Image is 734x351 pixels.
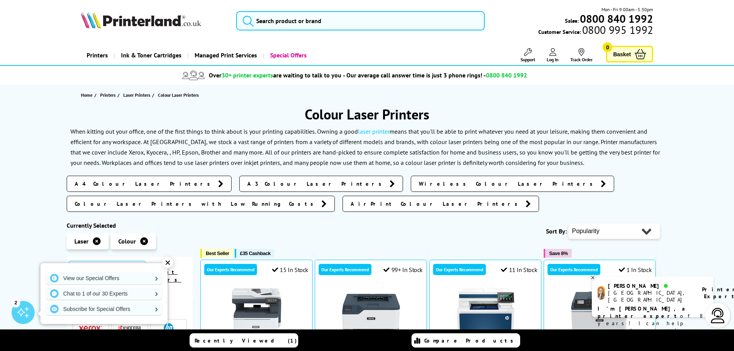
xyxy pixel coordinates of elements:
span: Colour [118,237,136,245]
a: Laser Printers [123,91,152,99]
span: Ink & Toner Cartridges [121,45,181,65]
span: 0800 995 1992 [581,26,653,34]
p: All of our printers are hand-picked to ensure complete satisfaction for home and business users, ... [71,148,660,166]
img: Xerox C310 [571,287,629,345]
span: Compare Products [424,337,517,344]
a: Managed Print Services [187,45,263,65]
a: Colour Laser Printers with Low Running Costs [67,196,335,212]
a: View our Special Offers [46,272,162,284]
span: Sort By: [546,227,567,235]
p: At [GEOGRAPHIC_DATA], we stock a vast range of printers from a variety of different models and br... [71,138,657,156]
span: Basket [613,49,631,59]
div: [PERSON_NAME] [608,282,692,289]
span: Best Seller [206,250,229,256]
span: Support [521,57,535,62]
span: Mon - Fri 9:00am - 5:30pm [601,6,653,13]
span: Save 8% [549,250,568,256]
a: Support [521,48,535,62]
a: AirPrint Colour Laser Printers [343,196,539,212]
img: Printerland Logo [81,12,201,29]
img: Xerox [79,326,102,331]
a: Track Order [570,48,593,62]
div: Our Experts Recommend [433,264,486,275]
span: Sales: [565,17,579,24]
span: £35 Cashback [240,250,270,256]
img: Xerox C230 [342,287,400,345]
div: 11 In Stock [501,266,537,274]
img: amy-livechat.png [598,286,605,300]
img: user-headset-light.svg [710,308,726,323]
span: - Our average call answer time is just 3 phone rings! - [343,71,527,79]
a: Home [81,91,94,99]
h1: Colour Laser Printers [67,105,668,123]
span: Over are waiting to talk to you [209,71,341,79]
input: Search product or brand [236,11,485,30]
span: A4 Colour Laser Printers [75,180,214,188]
p: When kitting out your office, one of the first things to think about is your printing capabilitie... [71,128,647,146]
div: 2 [12,298,20,307]
div: ✕ [162,257,173,268]
a: HP [157,323,180,333]
a: Chat to 1 of our 30 Experts [46,287,162,300]
span: Colour Laser Printers with Low Running Costs [75,200,317,208]
b: 0800 840 1992 [580,12,653,26]
div: 99+ In Stock [383,266,423,274]
a: A3 Colour Laser Printers [239,176,403,192]
span: Printers [100,91,116,99]
a: A4 Colour Laser Printers [67,176,232,192]
span: Log In [547,57,559,62]
span: Customer Service: [538,26,653,35]
div: Our Experts Recommend [548,264,600,275]
span: Wireless Colour Laser Printers [419,180,597,188]
a: 0800 840 1992 [579,15,653,22]
div: 15 In Stock [272,266,308,274]
span: 30+ printer experts [222,71,273,79]
span: 0 [603,42,612,52]
button: £35 Cashback [235,249,274,258]
b: I'm [PERSON_NAME], a printer expert [598,305,687,319]
a: Printers [81,45,114,65]
img: Xerox C325 [228,287,286,345]
a: Ink & Toner Cartridges [114,45,187,65]
div: Our Experts Recommend [319,264,371,275]
img: HP [164,323,173,333]
a: Printerland Logo [81,12,227,30]
span: A3 Colour Laser Printers [247,180,386,188]
a: Basket 0 [606,46,653,62]
span: Laser Printers [123,91,150,99]
div: Our Experts Recommend [204,264,257,275]
span: 0800 840 1992 [486,71,527,79]
a: Subscribe for Special Offers [46,303,162,315]
span: Recently Viewed (1) [195,337,297,344]
a: Printers [100,91,118,99]
button: Best Seller [200,249,233,258]
button: Save 8% [544,249,571,258]
img: Kyocera [118,325,141,331]
a: laser printer [358,128,390,135]
p: of 8 years! I can help you choose the right product [598,305,708,342]
div: 1 In Stock [619,266,652,274]
span: Laser [74,237,89,245]
span: Colour Laser Printers [158,92,199,98]
a: Compare Products [412,333,520,348]
a: Kyocera [118,323,141,333]
a: Wireless Colour Laser Printers [411,176,614,192]
a: Special Offers [263,45,312,65]
a: Recently Viewed (1) [190,333,298,348]
a: Xerox [79,323,102,333]
div: Currently Selected [67,222,193,229]
div: [GEOGRAPHIC_DATA], [GEOGRAPHIC_DATA] [608,289,692,303]
span: AirPrint Colour Laser Printers [351,200,522,208]
img: HP Color LaserJet Pro MFP 4302dw [457,287,514,345]
a: Log In [547,48,559,62]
